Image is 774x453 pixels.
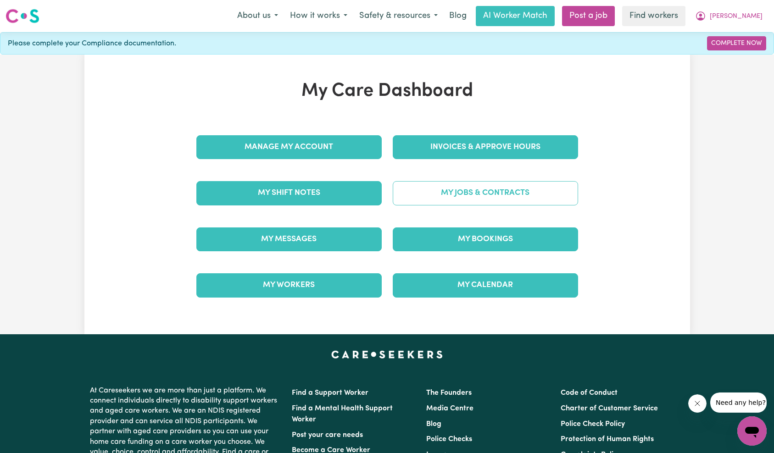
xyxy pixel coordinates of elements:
[562,6,615,26] a: Post a job
[561,436,654,443] a: Protection of Human Rights
[196,273,382,297] a: My Workers
[353,6,444,26] button: Safety & resources
[196,135,382,159] a: Manage My Account
[331,351,443,358] a: Careseekers home page
[6,8,39,24] img: Careseekers logo
[393,227,578,251] a: My Bookings
[231,6,284,26] button: About us
[561,405,658,412] a: Charter of Customer Service
[292,431,363,439] a: Post your care needs
[6,6,39,27] a: Careseekers logo
[393,181,578,205] a: My Jobs & Contracts
[426,436,472,443] a: Police Checks
[689,6,768,26] button: My Account
[196,181,382,205] a: My Shift Notes
[561,389,618,397] a: Code of Conduct
[426,420,441,428] a: Blog
[196,227,382,251] a: My Messages
[292,405,393,423] a: Find a Mental Health Support Worker
[622,6,685,26] a: Find workers
[444,6,472,26] a: Blog
[688,394,707,413] iframe: Close message
[8,38,176,49] span: Please complete your Compliance documentation.
[710,392,767,413] iframe: Message from company
[426,389,472,397] a: The Founders
[737,416,767,446] iframe: Button to launch messaging window
[393,135,578,159] a: Invoices & Approve Hours
[476,6,555,26] a: AI Worker Match
[284,6,353,26] button: How it works
[426,405,473,412] a: Media Centre
[191,80,584,102] h1: My Care Dashboard
[292,389,368,397] a: Find a Support Worker
[707,36,766,50] a: Complete Now
[393,273,578,297] a: My Calendar
[710,11,763,22] span: [PERSON_NAME]
[561,420,625,428] a: Police Check Policy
